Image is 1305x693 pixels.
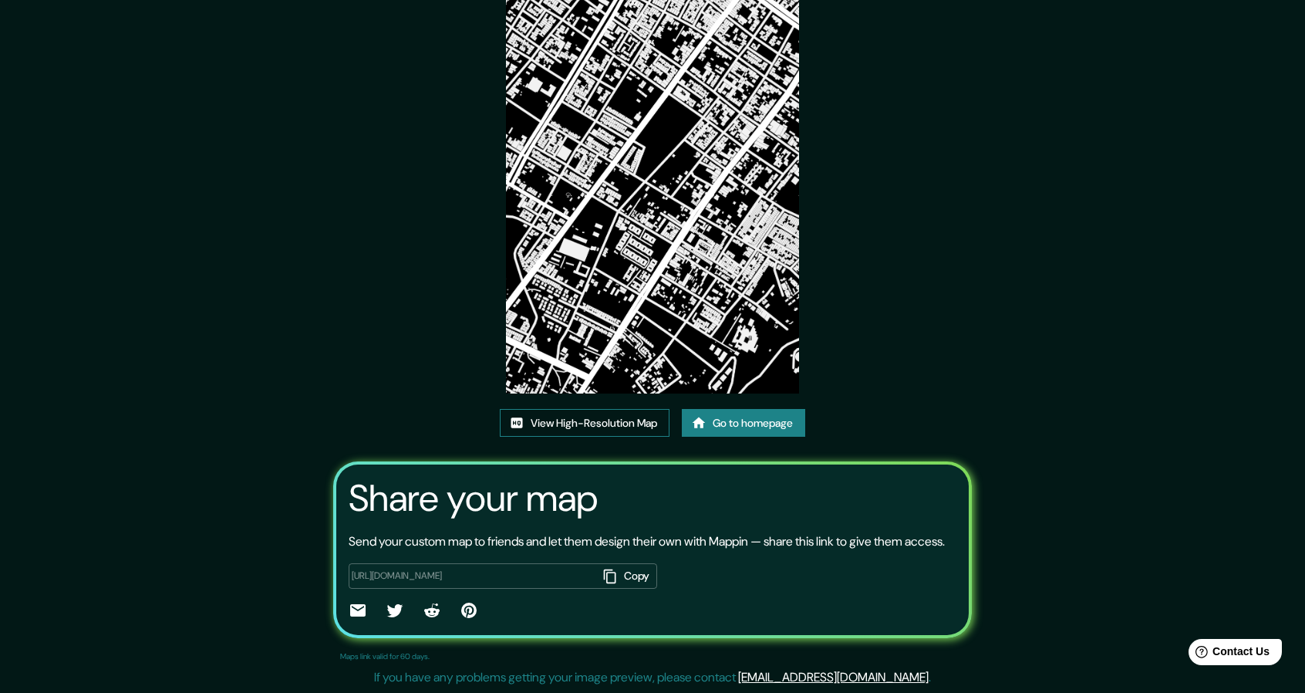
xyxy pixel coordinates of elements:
a: View High-Resolution Map [500,409,669,438]
h3: Share your map [349,477,598,520]
a: [EMAIL_ADDRESS][DOMAIN_NAME] [738,669,929,685]
iframe: Help widget launcher [1168,633,1288,676]
p: Maps link valid for 60 days. [340,651,430,662]
p: Send your custom map to friends and let them design their own with Mappin — share this link to gi... [349,532,945,551]
button: Copy [597,563,657,589]
a: Go to homepage [682,409,805,438]
p: If you have any problems getting your image preview, please contact . [374,668,931,687]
